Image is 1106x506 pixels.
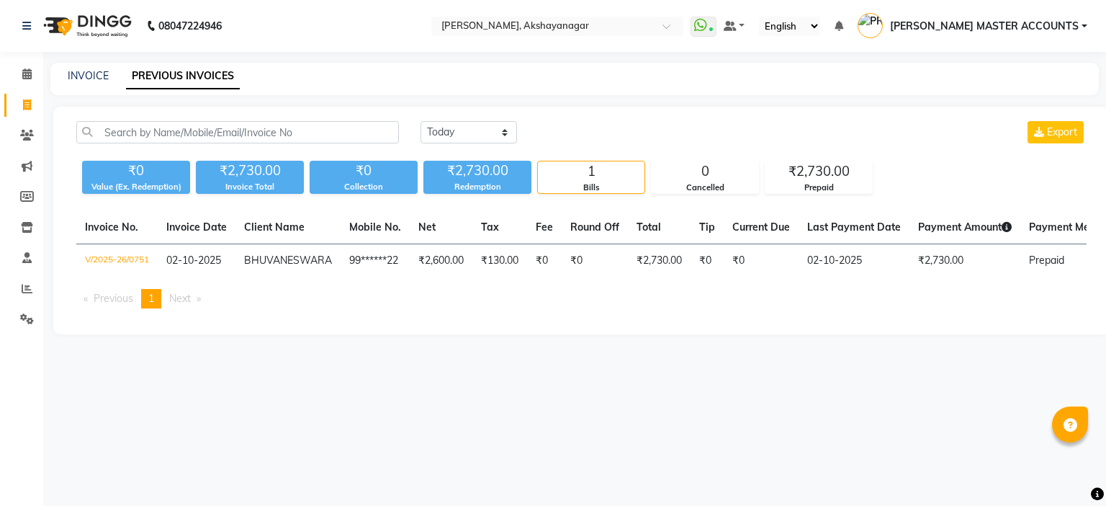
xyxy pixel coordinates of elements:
span: BHUVANESWARA [244,254,332,267]
div: 1 [538,161,644,182]
td: ₹0 [527,244,562,278]
span: Total [637,221,661,234]
div: Value (Ex. Redemption) [82,181,190,193]
td: ₹2,730.00 [909,244,1020,278]
a: INVOICE [68,69,109,82]
span: Net [418,221,436,234]
span: 02-10-2025 [166,254,221,267]
span: Mobile No. [349,221,401,234]
a: PREVIOUS INVOICES [126,63,240,89]
td: V/2025-26/0751 [76,244,158,278]
div: Prepaid [765,182,872,194]
span: Round Off [570,221,619,234]
span: Next [169,292,191,305]
span: 1 [148,292,154,305]
span: [PERSON_NAME] MASTER ACCOUNTS [890,19,1079,34]
td: ₹2,600.00 [410,244,472,278]
b: 08047224946 [158,6,222,46]
span: Last Payment Date [807,221,901,234]
img: logo [37,6,135,46]
td: ₹2,730.00 [628,244,691,278]
div: ₹2,730.00 [196,161,304,181]
div: ₹2,730.00 [423,161,531,181]
div: ₹0 [310,161,418,181]
span: Current Due [732,221,790,234]
span: Client Name [244,221,305,234]
span: Prepaid [1029,254,1064,267]
span: Payment Amount [918,221,1012,234]
img: PRANSHUL MASTER ACCOUNTS [858,13,883,38]
iframe: chat widget [1046,448,1092,492]
div: Cancelled [652,182,758,194]
button: Export [1028,121,1084,143]
span: Tip [699,221,715,234]
td: 02-10-2025 [799,244,909,278]
td: ₹0 [691,244,724,278]
nav: Pagination [76,289,1087,309]
div: ₹2,730.00 [765,161,872,182]
td: ₹0 [562,244,628,278]
span: Invoice Date [166,221,227,234]
span: Export [1047,125,1077,138]
div: ₹0 [82,161,190,181]
span: Previous [94,292,133,305]
td: ₹0 [724,244,799,278]
div: 0 [652,161,758,182]
div: Bills [538,182,644,194]
div: Collection [310,181,418,193]
span: Fee [536,221,553,234]
div: Redemption [423,181,531,193]
span: Invoice No. [85,221,138,234]
span: Tax [481,221,499,234]
input: Search by Name/Mobile/Email/Invoice No [76,121,399,143]
td: ₹130.00 [472,244,527,278]
div: Invoice Total [196,181,304,193]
